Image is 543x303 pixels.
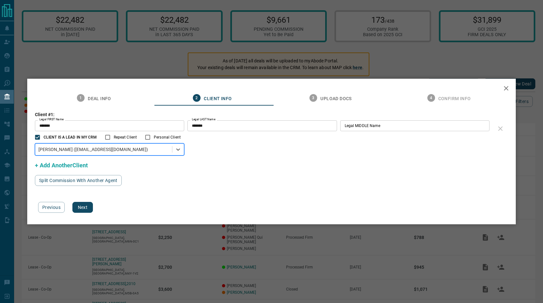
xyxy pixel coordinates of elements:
[320,96,351,102] span: Upload Docs
[72,202,93,213] button: Next
[79,96,82,100] text: 1
[35,162,88,169] span: + Add AnotherClient
[35,175,122,186] button: Split Commission With Another Agent
[154,134,181,140] span: Personal Client
[312,96,315,100] text: 3
[195,96,198,100] text: 2
[88,96,111,102] span: Deal Info
[192,117,215,122] label: Legal LAST Name
[44,134,97,140] span: CLIENT IS A LEAD IN MY CRM
[35,112,493,117] h3: Client #1:
[114,134,137,140] span: Repeat Client
[38,202,65,213] button: Previous
[204,96,232,102] span: Client Info
[39,117,64,122] label: Legal FIRST Name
